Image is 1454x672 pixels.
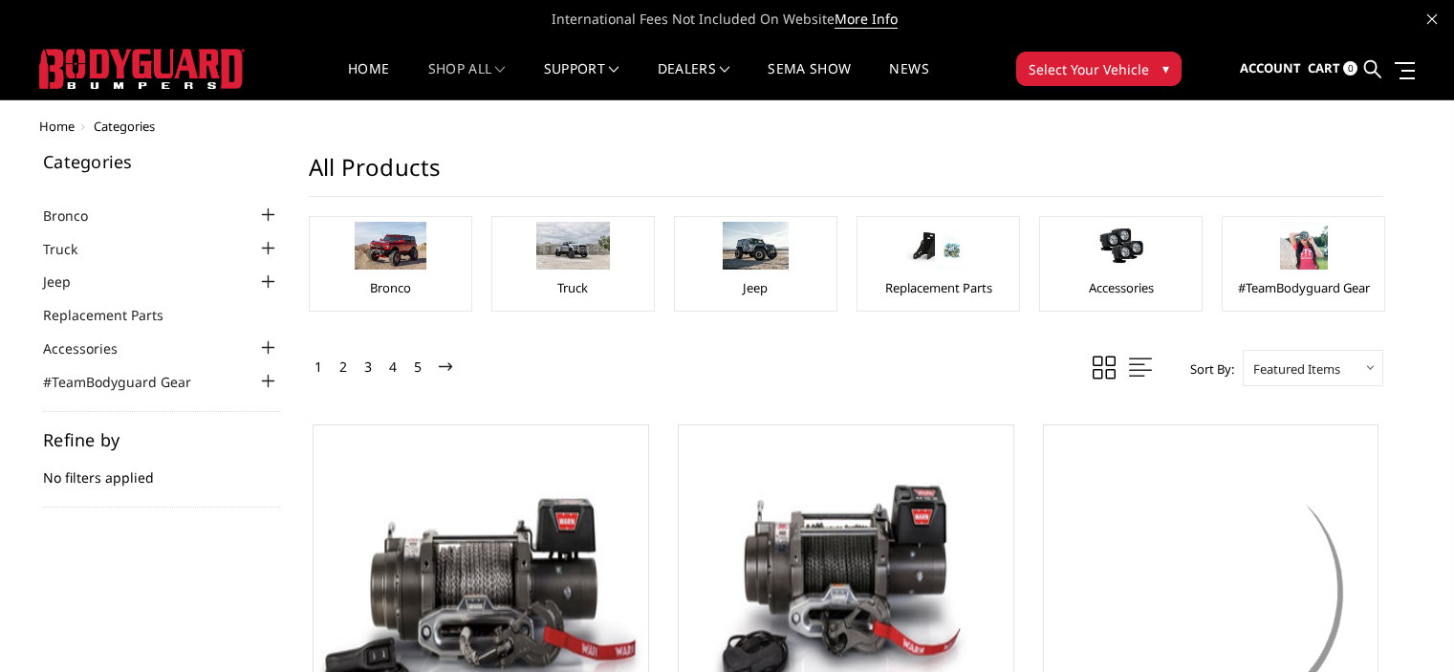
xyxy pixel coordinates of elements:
[544,62,619,99] a: Support
[43,305,187,325] a: Replacement Parts
[43,239,101,259] a: Truck
[310,356,327,379] a: 1
[1238,279,1370,296] a: #TeamBodyguard Gear
[885,279,992,296] a: Replacement Parts
[1308,59,1340,76] span: Cart
[1240,43,1301,95] a: Account
[835,10,898,29] a: More Info
[43,431,280,448] h5: Refine by
[1162,58,1169,78] span: ▾
[43,431,280,508] div: No filters applied
[428,62,506,99] a: shop all
[1240,59,1301,76] span: Account
[557,279,588,296] a: Truck
[43,338,141,358] a: Accessories
[43,271,95,292] a: Jeep
[39,118,75,135] a: Home
[658,62,730,99] a: Dealers
[1016,52,1182,86] button: Select Your Vehicle
[43,372,215,392] a: #TeamBodyguard Gear
[889,62,928,99] a: News
[348,62,389,99] a: Home
[359,356,377,379] a: 3
[309,153,1383,197] h1: All Products
[43,153,280,170] h5: Categories
[43,206,112,226] a: Bronco
[1180,355,1234,383] label: Sort By:
[1089,279,1154,296] a: Accessories
[384,356,401,379] a: 4
[768,62,851,99] a: SEMA Show
[335,356,352,379] a: 2
[743,279,768,296] a: Jeep
[1308,43,1357,95] a: Cart 0
[370,279,411,296] a: Bronco
[1343,61,1357,76] span: 0
[409,356,426,379] a: 5
[94,118,155,135] span: Categories
[1029,59,1149,79] span: Select Your Vehicle
[39,49,245,89] img: BODYGUARD BUMPERS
